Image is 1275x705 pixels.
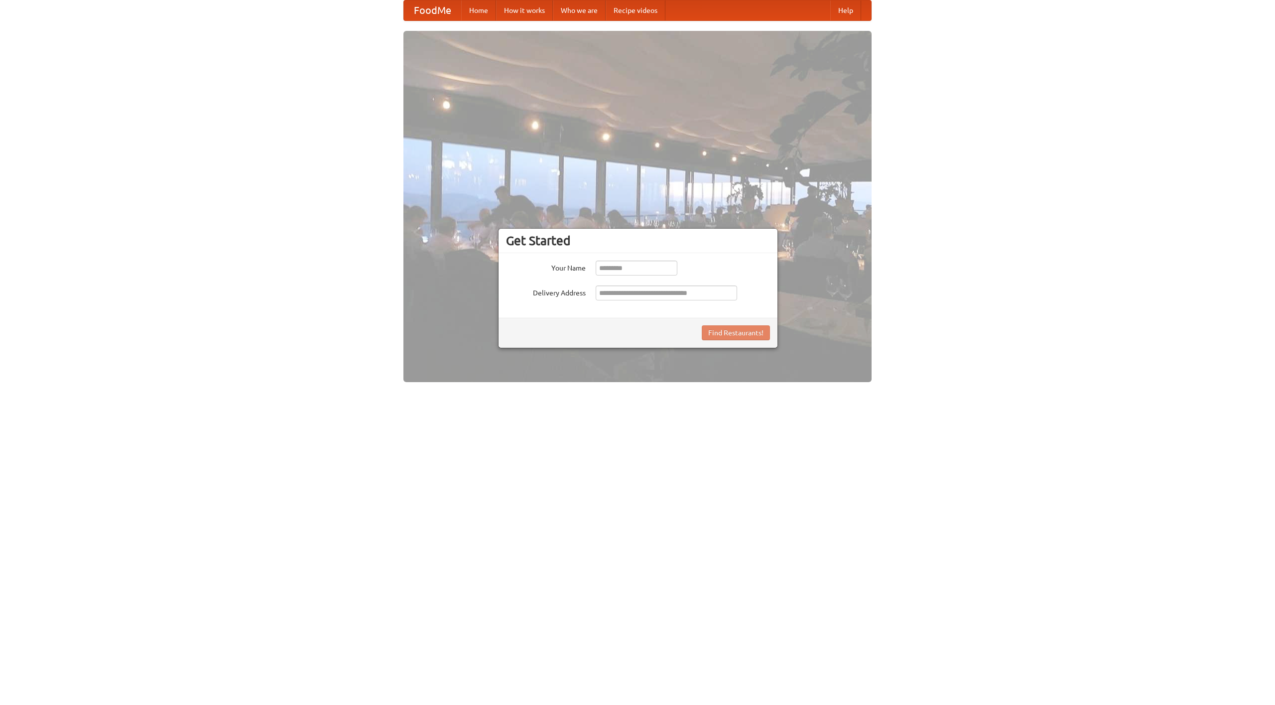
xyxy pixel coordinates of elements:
a: Home [461,0,496,20]
a: How it works [496,0,553,20]
h3: Get Started [506,233,770,248]
a: Recipe videos [606,0,665,20]
label: Delivery Address [506,285,586,298]
a: Who we are [553,0,606,20]
label: Your Name [506,261,586,273]
a: Help [830,0,861,20]
a: FoodMe [404,0,461,20]
button: Find Restaurants! [702,325,770,340]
